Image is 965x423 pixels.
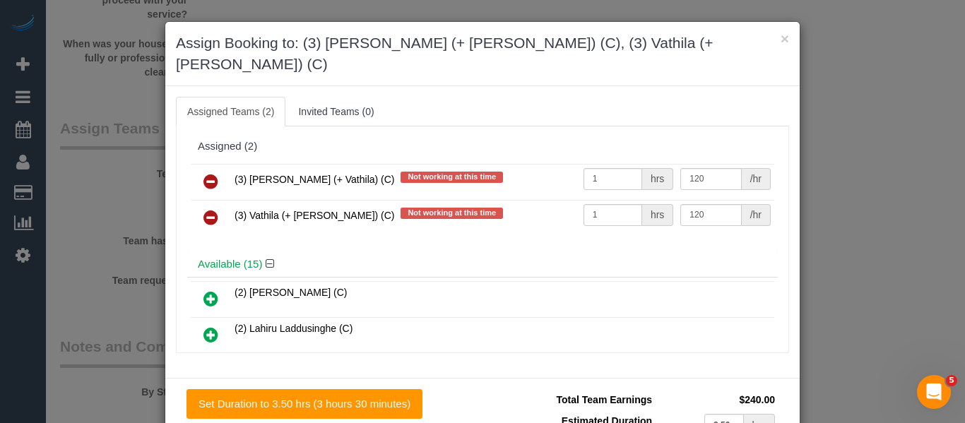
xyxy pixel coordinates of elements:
[493,389,656,410] td: Total Team Earnings
[742,204,771,226] div: /hr
[401,172,503,183] span: Not working at this time
[176,97,285,126] a: Assigned Teams (2)
[642,204,673,226] div: hrs
[642,168,673,190] div: hrs
[235,210,395,221] span: (3) Vathila (+ [PERSON_NAME]) (C)
[781,31,789,46] button: ×
[198,141,767,153] div: Assigned (2)
[235,174,395,185] span: (3) [PERSON_NAME] (+ Vathila) (C)
[198,258,767,270] h4: Available (15)
[187,389,422,419] button: Set Duration to 3.50 hrs (3 hours 30 minutes)
[235,287,347,298] span: (2) [PERSON_NAME] (C)
[742,168,771,190] div: /hr
[287,97,385,126] a: Invited Teams (0)
[235,323,353,334] span: (2) Lahiru Laddusinghe (C)
[401,208,503,219] span: Not working at this time
[917,375,951,409] iframe: Intercom live chat
[946,375,957,386] span: 5
[176,32,789,75] h3: Assign Booking to: (3) [PERSON_NAME] (+ [PERSON_NAME]) (C), (3) Vathila (+ [PERSON_NAME]) (C)
[656,389,778,410] td: $240.00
